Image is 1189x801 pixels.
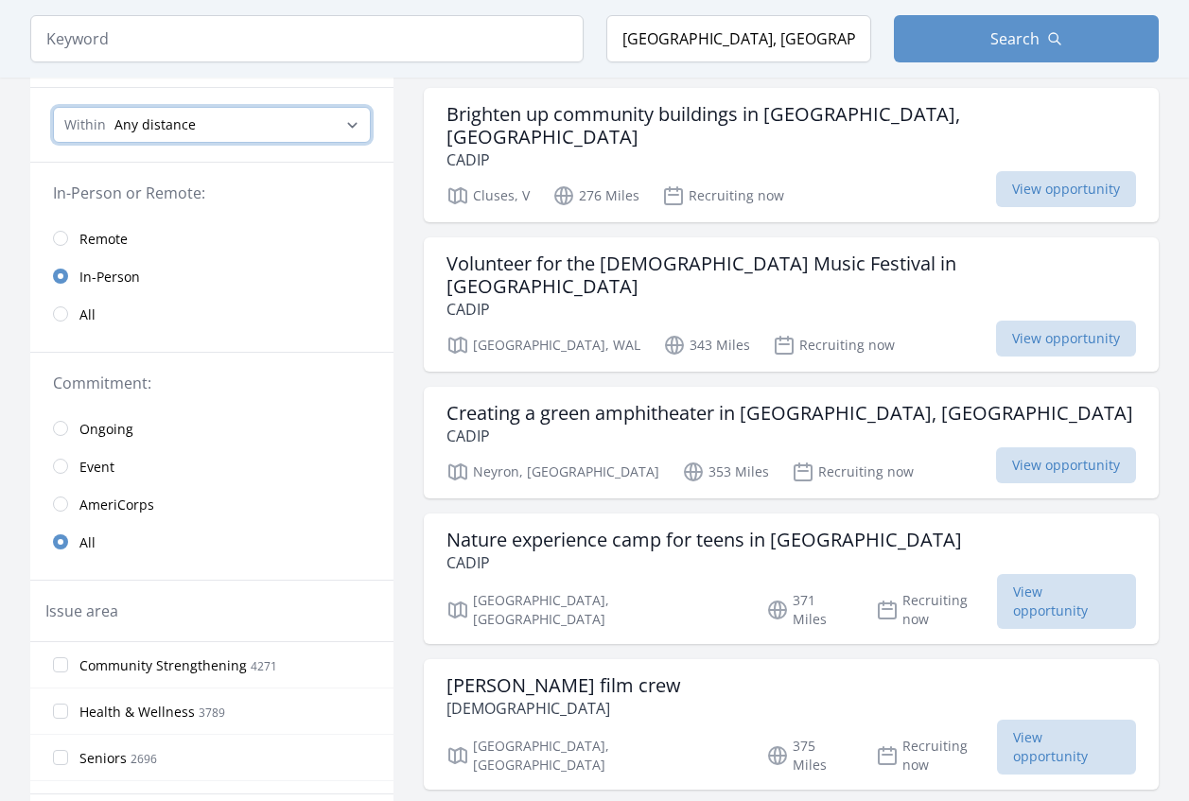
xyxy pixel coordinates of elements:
span: View opportunity [996,447,1136,483]
input: Health & Wellness 3789 [53,704,68,719]
p: [GEOGRAPHIC_DATA], [GEOGRAPHIC_DATA] [446,737,743,775]
p: CADIP [446,298,1136,321]
p: Cluses, V [446,184,530,207]
p: Recruiting now [876,737,997,775]
p: CADIP [446,551,962,574]
h3: [PERSON_NAME] film crew [446,674,681,697]
p: [GEOGRAPHIC_DATA], WAL [446,334,640,357]
input: Keyword [30,15,584,62]
span: 3789 [199,705,225,721]
a: Creating a green amphitheater in [GEOGRAPHIC_DATA], [GEOGRAPHIC_DATA] CADIP Neyron, [GEOGRAPHIC_D... [424,387,1159,498]
legend: In-Person or Remote: [53,182,371,204]
span: Seniors [79,749,127,768]
a: Remote [30,219,393,257]
span: Event [79,458,114,477]
a: Brighten up community buildings in [GEOGRAPHIC_DATA], [GEOGRAPHIC_DATA] CADIP Cluses, V 276 Miles... [424,88,1159,222]
input: Location [606,15,871,62]
a: All [30,523,393,561]
a: All [30,295,393,333]
a: Nature experience camp for teens in [GEOGRAPHIC_DATA] CADIP [GEOGRAPHIC_DATA], [GEOGRAPHIC_DATA] ... [424,514,1159,644]
span: View opportunity [996,321,1136,357]
span: Ongoing [79,420,133,439]
span: Community Strengthening [79,656,247,675]
span: All [79,305,96,324]
p: [DEMOGRAPHIC_DATA] [446,697,681,720]
span: 4271 [251,658,277,674]
span: All [79,533,96,552]
p: Neyron, [GEOGRAPHIC_DATA] [446,461,659,483]
a: AmeriCorps [30,485,393,523]
span: View opportunity [997,574,1136,629]
a: In-Person [30,257,393,295]
p: 343 Miles [663,334,750,357]
p: CADIP [446,425,1133,447]
span: View opportunity [996,171,1136,207]
a: Ongoing [30,409,393,447]
p: Recruiting now [662,184,784,207]
p: 375 Miles [766,737,852,775]
p: 276 Miles [552,184,639,207]
a: Volunteer for the [DEMOGRAPHIC_DATA] Music Festival in [GEOGRAPHIC_DATA] CADIP [GEOGRAPHIC_DATA],... [424,237,1159,372]
span: View opportunity [997,720,1136,775]
h3: Brighten up community buildings in [GEOGRAPHIC_DATA], [GEOGRAPHIC_DATA] [446,103,1136,148]
h3: Nature experience camp for teens in [GEOGRAPHIC_DATA] [446,529,962,551]
a: [PERSON_NAME] film crew [DEMOGRAPHIC_DATA] [GEOGRAPHIC_DATA], [GEOGRAPHIC_DATA] 375 Miles Recruit... [424,659,1159,790]
input: Community Strengthening 4271 [53,657,68,672]
span: Health & Wellness [79,703,195,722]
h3: Creating a green amphitheater in [GEOGRAPHIC_DATA], [GEOGRAPHIC_DATA] [446,402,1133,425]
span: 2696 [131,751,157,767]
legend: Commitment: [53,372,371,394]
span: In-Person [79,268,140,287]
select: Search Radius [53,107,371,143]
span: Search [990,27,1040,50]
p: Recruiting now [792,461,914,483]
p: [GEOGRAPHIC_DATA], [GEOGRAPHIC_DATA] [446,591,743,629]
legend: Issue area [45,600,118,622]
a: Event [30,447,393,485]
p: Recruiting now [773,334,895,357]
input: Seniors 2696 [53,750,68,765]
p: CADIP [446,148,1136,171]
span: Remote [79,230,128,249]
h3: Volunteer for the [DEMOGRAPHIC_DATA] Music Festival in [GEOGRAPHIC_DATA] [446,252,1136,298]
span: AmeriCorps [79,496,154,514]
p: 353 Miles [682,461,769,483]
button: Search [894,15,1159,62]
p: Recruiting now [876,591,997,629]
p: 371 Miles [766,591,852,629]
